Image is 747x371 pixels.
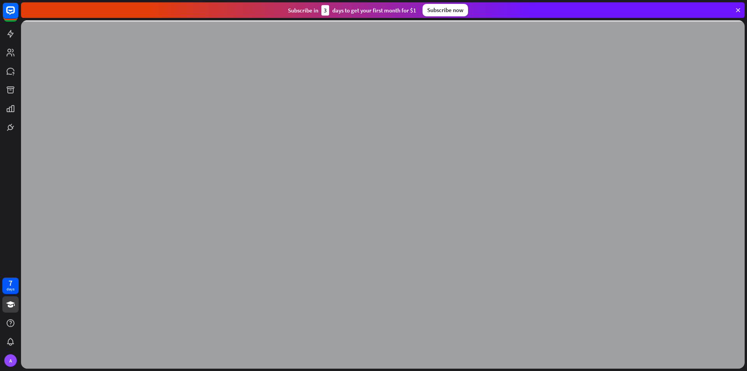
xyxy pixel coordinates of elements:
[9,280,12,287] div: 7
[423,4,468,16] div: Subscribe now
[321,5,329,16] div: 3
[288,5,416,16] div: Subscribe in days to get your first month for $1
[2,278,19,294] a: 7 days
[4,354,17,367] div: A
[7,287,14,292] div: days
